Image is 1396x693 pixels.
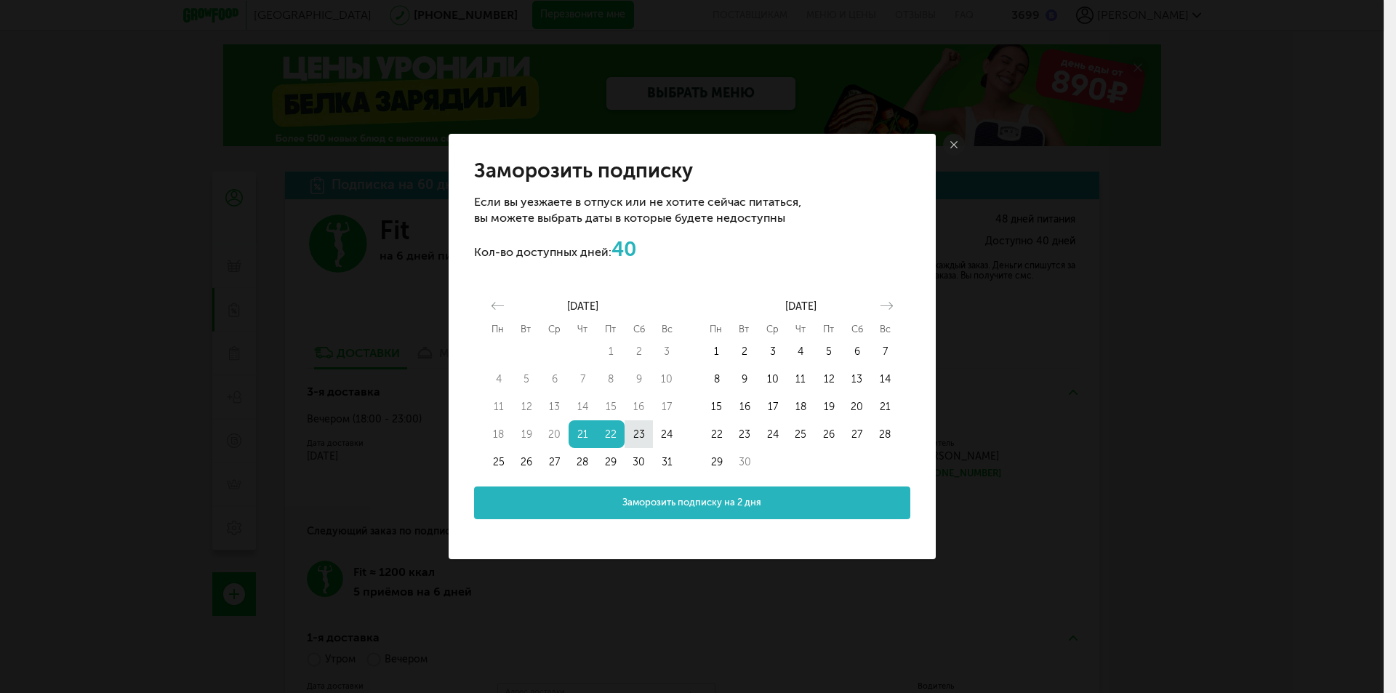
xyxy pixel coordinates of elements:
[815,337,843,365] td: Choose Friday, September 5, 2025 as your start date.
[569,393,597,420] button: 14
[569,420,597,448] td: Selected. Thursday, August 21, 2025
[541,420,569,448] button: 20
[653,393,681,420] td: Not available. Sunday, August 17, 2025
[787,365,815,393] button: 11
[485,393,513,420] button: 11
[787,420,815,448] td: Choose Thursday, September 25, 2025 as your start date.
[731,365,759,393] td: Choose Tuesday, September 9, 2025 as your start date.
[815,337,843,365] button: 5
[843,420,871,448] button: 27
[541,448,569,476] button: 27
[485,296,510,316] button: Move backward to switch to the previous month.
[485,365,513,393] button: 4
[474,486,910,519] button: Заморозить подписку на 2 дня
[513,420,541,448] button: 19
[597,337,625,365] td: Not available. Friday, August 1, 2025
[874,296,899,316] button: Move forward to switch to the next month.
[759,337,787,365] td: Choose Wednesday, September 3, 2025 as your start date.
[485,365,513,393] td: Not available. Monday, August 4, 2025
[513,393,541,420] td: Not available. Tuesday, August 12, 2025
[625,393,653,420] td: Not available. Saturday, August 16, 2025
[787,365,815,393] td: Choose Thursday, September 11, 2025 as your start date.
[625,448,653,476] td: Choose Saturday, August 30, 2025 as your start date.
[625,337,653,365] td: Not available. Saturday, August 2, 2025
[731,420,759,448] button: 23
[759,393,787,420] td: Choose Wednesday, September 17, 2025 as your start date.
[731,448,759,476] td: Not available. Tuesday, September 30, 2025
[871,365,899,393] td: Choose Sunday, September 14, 2025 as your start date.
[871,393,899,420] button: 21
[843,365,871,393] button: 13
[569,448,597,476] td: Choose Thursday, August 28, 2025 as your start date.
[703,365,731,393] td: Choose Monday, September 8, 2025 as your start date.
[541,393,569,420] td: Not available. Wednesday, August 13, 2025
[569,420,597,448] button: 21
[611,237,637,261] span: 40
[703,393,731,420] td: Choose Monday, September 15, 2025 as your start date.
[815,393,843,420] td: Choose Friday, September 19, 2025 as your start date.
[759,365,787,393] td: Choose Wednesday, September 10, 2025 as your start date.
[513,365,541,393] button: 5
[653,420,681,448] td: Choose Sunday, August 24, 2025 as your start date.
[843,393,871,420] button: 20
[787,393,815,420] button: 18
[703,448,731,476] td: Choose Monday, September 29, 2025 as your start date.
[871,420,899,448] td: Choose Sunday, September 28, 2025 as your start date.
[625,448,653,476] button: 30
[597,393,625,420] td: Not available. Friday, August 15, 2025
[597,448,625,476] button: 29
[485,448,513,476] td: Choose Monday, August 25, 2025 as your start date.
[625,393,653,420] button: 16
[703,298,899,316] div: [DATE]
[843,337,871,365] button: 6
[541,420,569,448] td: Not available. Wednesday, August 20, 2025
[871,337,899,365] button: 7
[485,448,513,476] button: 25
[597,420,625,448] td: Selected. Friday, August 22, 2025
[871,393,899,420] td: Choose Sunday, September 21, 2025 as your start date.
[759,393,787,420] button: 17
[815,393,843,420] button: 19
[513,420,541,448] td: Not available. Tuesday, August 19, 2025
[703,365,731,393] button: 8
[787,337,815,365] td: Choose Thursday, September 4, 2025 as your start date.
[653,448,681,476] button: 31
[513,448,541,476] button: 26
[653,448,681,476] td: Choose Sunday, August 31, 2025 as your start date.
[871,337,899,365] td: Choose Sunday, September 7, 2025 as your start date.
[759,420,787,448] td: Choose Wednesday, September 24, 2025 as your start date.
[541,365,569,393] button: 6
[541,365,569,393] td: Not available. Wednesday, August 6, 2025
[485,298,681,316] div: [DATE]
[703,337,731,365] button: 1
[597,393,625,420] button: 15
[815,420,843,448] button: 26
[815,420,843,448] td: Choose Friday, September 26, 2025 as your start date.
[485,420,513,448] button: 18
[731,448,759,476] button: 30
[474,194,801,226] p: Если вы уезжаете в отпуск или не хотите сейчас питаться, вы можете выбрать даты в которые будете ...
[597,365,625,393] td: Not available. Friday, August 8, 2025
[843,365,871,393] td: Choose Saturday, September 13, 2025 as your start date.
[759,365,787,393] button: 10
[541,393,569,420] button: 13
[871,365,899,393] button: 14
[843,420,871,448] td: Choose Saturday, September 27, 2025 as your start date.
[597,420,625,448] button: 22
[569,365,597,393] button: 7
[597,448,625,476] td: Choose Friday, August 29, 2025 as your start date.
[731,365,759,393] button: 9
[622,496,761,510] span: Заморозить подписку на 2 дня
[815,365,843,393] td: Choose Friday, September 12, 2025 as your start date.
[871,420,899,448] button: 28
[703,420,731,448] td: Choose Monday, September 22, 2025 as your start date.
[759,420,787,448] button: 24
[653,420,681,448] button: 24
[625,337,653,365] button: 2
[569,393,597,420] td: Not available. Thursday, August 14, 2025
[653,365,681,393] td: Not available. Sunday, August 10, 2025
[513,448,541,476] td: Choose Tuesday, August 26, 2025 as your start date.
[843,337,871,365] td: Choose Saturday, September 6, 2025 as your start date.
[731,337,759,365] button: 2
[474,159,801,183] h2: Заморозить подписку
